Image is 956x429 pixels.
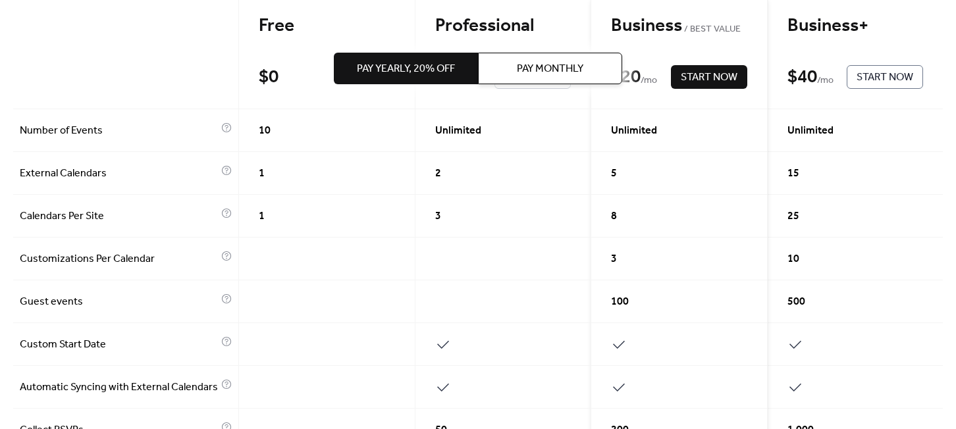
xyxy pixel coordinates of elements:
span: BEST VALUE [682,22,741,38]
span: / mo [641,73,657,89]
span: 1 [259,166,265,182]
span: Calendars Per Site [20,209,218,224]
div: Free [259,14,394,38]
span: 2 [435,166,441,182]
span: Pay Monthly [517,61,583,77]
span: Number of Events [20,123,218,139]
div: $ 20 [611,66,641,89]
span: Automatic Syncing with External Calendars [20,380,218,395]
span: Unlimited [611,123,657,139]
span: Customizations Per Calendar [20,251,218,267]
span: / mo [817,73,834,89]
span: 5 [611,166,617,182]
span: 1 [259,209,265,224]
span: 3 [435,209,441,224]
span: 500 [787,294,805,310]
div: $ 0 [259,66,279,89]
button: Pay Yearly, 20% off [334,53,478,84]
span: 10 [259,123,271,139]
span: 10 [787,251,799,267]
span: 15 [787,166,799,182]
button: Pay Monthly [478,53,622,84]
span: 25 [787,209,799,224]
div: Business [611,14,747,38]
div: Business+ [787,14,923,38]
button: Start Now [671,65,747,89]
span: 3 [611,251,617,267]
span: Unlimited [787,123,834,139]
span: Guest events [20,294,218,310]
span: 100 [611,294,629,310]
div: $ 40 [787,66,817,89]
span: External Calendars [20,166,218,182]
button: Start Now [847,65,923,89]
span: Custom Start Date [20,337,218,353]
span: Unlimited [435,123,481,139]
span: 8 [611,209,617,224]
span: Pay Yearly, 20% off [357,61,455,77]
span: Start Now [857,70,913,86]
span: Start Now [681,70,737,86]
